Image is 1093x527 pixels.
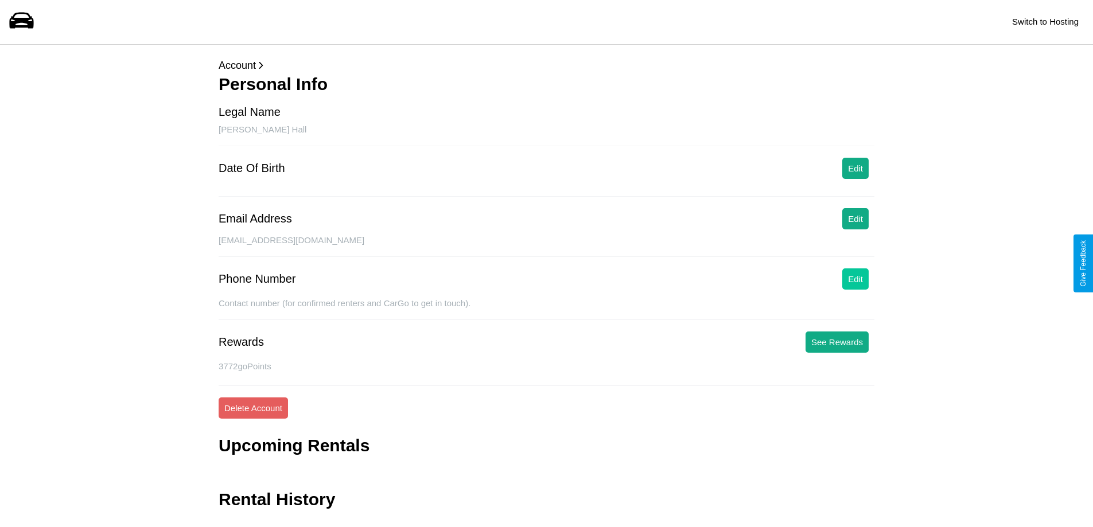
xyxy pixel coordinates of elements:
h3: Upcoming Rentals [219,436,369,455]
div: Date Of Birth [219,162,285,175]
p: Account [219,56,874,75]
button: See Rewards [806,331,869,353]
h3: Rental History [219,490,335,509]
button: Switch to Hosting [1006,11,1084,32]
h3: Personal Info [219,75,874,94]
div: [EMAIL_ADDRESS][DOMAIN_NAME] [219,235,874,257]
button: Edit [842,208,869,229]
button: Edit [842,268,869,290]
div: Contact number (for confirmed renters and CarGo to get in touch). [219,298,874,320]
div: Email Address [219,212,292,225]
p: 3772 goPoints [219,358,874,374]
div: Legal Name [219,106,281,119]
div: Phone Number [219,272,296,286]
div: [PERSON_NAME] Hall [219,124,874,146]
button: Delete Account [219,397,288,419]
div: Give Feedback [1079,240,1087,287]
div: Rewards [219,335,264,349]
button: Edit [842,158,869,179]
